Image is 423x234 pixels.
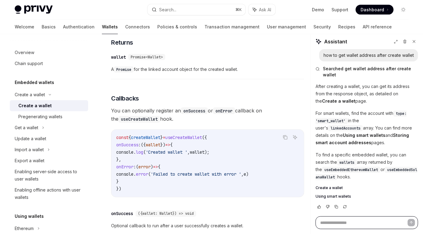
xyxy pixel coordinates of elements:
[356,5,394,15] a: Dashboard
[190,150,204,155] span: wallet
[138,164,151,170] span: error
[331,126,361,131] span: linkedAccounts
[160,142,165,148] span: })
[15,124,38,131] div: Get a wallet
[42,20,56,34] a: Basics
[136,172,148,177] span: error
[111,54,126,60] div: wallet
[331,7,348,13] a: Support
[15,213,44,220] h5: Using wallets
[15,225,34,232] div: Ethereum
[15,5,53,14] img: light logo
[133,150,136,155] span: .
[312,7,324,13] a: Demo
[133,164,136,170] span: :
[15,146,44,153] div: Import a wallet
[138,142,141,148] span: :
[102,20,118,34] a: Wallets
[146,150,187,155] span: 'Created wallet '
[267,20,306,34] a: User management
[10,155,88,166] a: Export a wallet
[316,194,351,199] span: Using smart wallets
[324,38,347,45] span: Assistant
[146,142,160,148] span: wallet
[116,186,121,192] span: })
[116,164,133,170] span: onError
[165,142,170,148] span: =>
[15,91,45,98] div: Create a wallet
[116,179,119,185] span: }
[111,211,133,217] div: onSuccess
[158,164,160,170] span: {
[111,38,133,47] span: Returns
[399,5,408,15] button: Toggle dark mode
[143,150,146,155] span: (
[15,20,34,34] a: Welcome
[10,111,88,122] a: Pregenerating wallets
[316,185,418,190] a: Create a wallet
[148,4,245,15] button: Search...⌘K
[15,60,43,67] div: Chain support
[116,142,138,148] span: onSuccess
[170,142,173,148] span: {
[316,167,417,180] span: useEmbeddedSolanaWallet
[338,20,355,34] a: Recipes
[10,58,88,69] a: Chain support
[163,135,165,141] span: =
[116,135,129,141] span: const
[141,142,146,148] span: ({
[125,20,150,34] a: Connectors
[18,102,52,109] div: Create a wallet
[316,133,409,145] strong: Storing smart account addresses
[151,172,241,177] span: 'Failed to create wallet with error '
[151,164,153,170] span: )
[363,20,392,34] a: API reference
[15,79,54,86] h5: Embedded wallets
[291,133,299,141] button: Ask AI
[111,222,304,230] span: Optional callback to run after a user successfully creates a wallet.
[202,135,207,141] span: ({
[316,111,406,123] span: type: 'smart_wallet'
[324,52,414,58] div: how to get wallet address after create wallet
[259,7,271,13] span: Ask AI
[133,172,136,177] span: .
[249,4,275,15] button: Ask AI
[235,7,242,12] span: ⌘ K
[316,66,418,78] button: Searched get wallet address after create wallet
[116,172,133,177] span: console
[63,20,95,34] a: Authentication
[111,66,304,73] span: A for the linked account object for the created wallet.
[116,150,133,155] span: console
[136,150,143,155] span: log
[181,108,208,114] code: onSuccess
[157,20,197,34] a: Policies & controls
[15,135,46,142] div: Update a wallet
[153,164,158,170] span: =>
[213,108,235,114] code: onError
[111,94,139,103] span: Callbacks
[324,167,378,172] span: useEmbeddedEthereumWallet
[160,135,163,141] span: }
[129,135,131,141] span: {
[10,100,88,111] a: Create a wallet
[316,83,418,105] p: After creating a wallet, you can get its address from the response object, as detailed on the page.
[15,186,84,201] div: Enabling offline actions with user wallets
[10,185,88,203] a: Enabling offline actions with user wallets
[18,113,62,120] div: Pregenerating wallets
[111,106,304,123] span: You can optionally register an or callback on the hook.
[187,150,190,155] span: ,
[313,20,331,34] a: Security
[15,168,84,183] div: Enabling server-side access to user wallets
[118,116,160,123] code: useCreateWallet
[10,47,88,58] a: Overview
[10,133,88,144] a: Update a wallet
[136,164,138,170] span: (
[244,172,246,177] span: e
[15,157,44,164] div: Export a wallet
[316,110,418,146] p: For smart wallets, find the account with in the user's array. You can find more details on the an...
[131,135,160,141] span: createWallet
[15,49,34,56] div: Overview
[281,133,289,141] button: Copy the contents from the code block
[323,66,418,78] span: Searched get wallet address after create wallet
[148,172,151,177] span: (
